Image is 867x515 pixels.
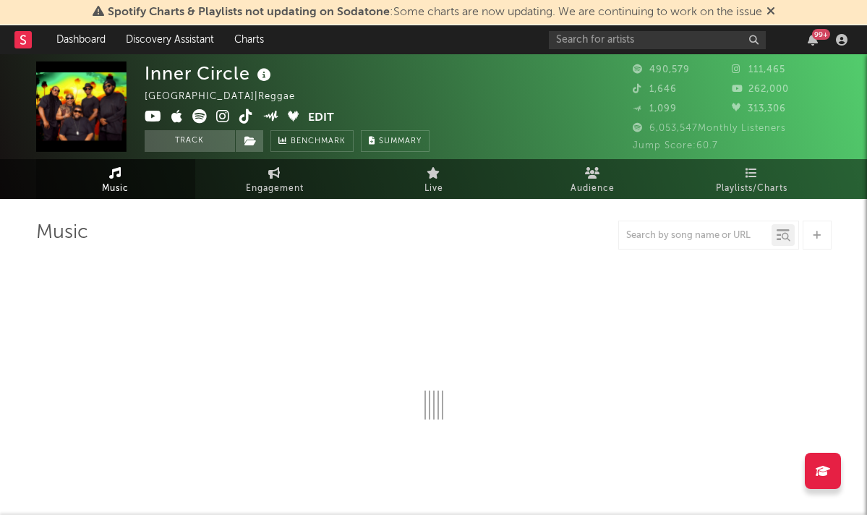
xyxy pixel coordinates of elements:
[732,65,785,75] span: 111,465
[145,88,312,106] div: [GEOGRAPHIC_DATA] | Reggae
[424,180,443,197] span: Live
[270,130,354,152] a: Benchmark
[102,180,129,197] span: Music
[633,104,677,114] span: 1,099
[246,180,304,197] span: Engagement
[672,159,832,199] a: Playlists/Charts
[633,65,690,75] span: 490,579
[145,130,235,152] button: Track
[732,104,786,114] span: 313,306
[571,180,615,197] span: Audience
[46,25,116,54] a: Dashboard
[633,141,718,150] span: Jump Score: 60.7
[812,29,830,40] div: 99 +
[354,159,513,199] a: Live
[108,7,762,18] span: : Some charts are now updating. We are continuing to work on the issue
[224,25,274,54] a: Charts
[195,159,354,199] a: Engagement
[766,7,775,18] span: Dismiss
[36,159,195,199] a: Music
[619,230,772,242] input: Search by song name or URL
[108,7,390,18] span: Spotify Charts & Playlists not updating on Sodatone
[116,25,224,54] a: Discovery Assistant
[308,109,334,127] button: Edit
[513,159,672,199] a: Audience
[732,85,789,94] span: 262,000
[716,180,787,197] span: Playlists/Charts
[633,85,677,94] span: 1,646
[291,133,346,150] span: Benchmark
[808,34,818,46] button: 99+
[379,137,422,145] span: Summary
[145,61,275,85] div: Inner Circle
[549,31,766,49] input: Search for artists
[633,124,786,133] span: 6,053,547 Monthly Listeners
[361,130,430,152] button: Summary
